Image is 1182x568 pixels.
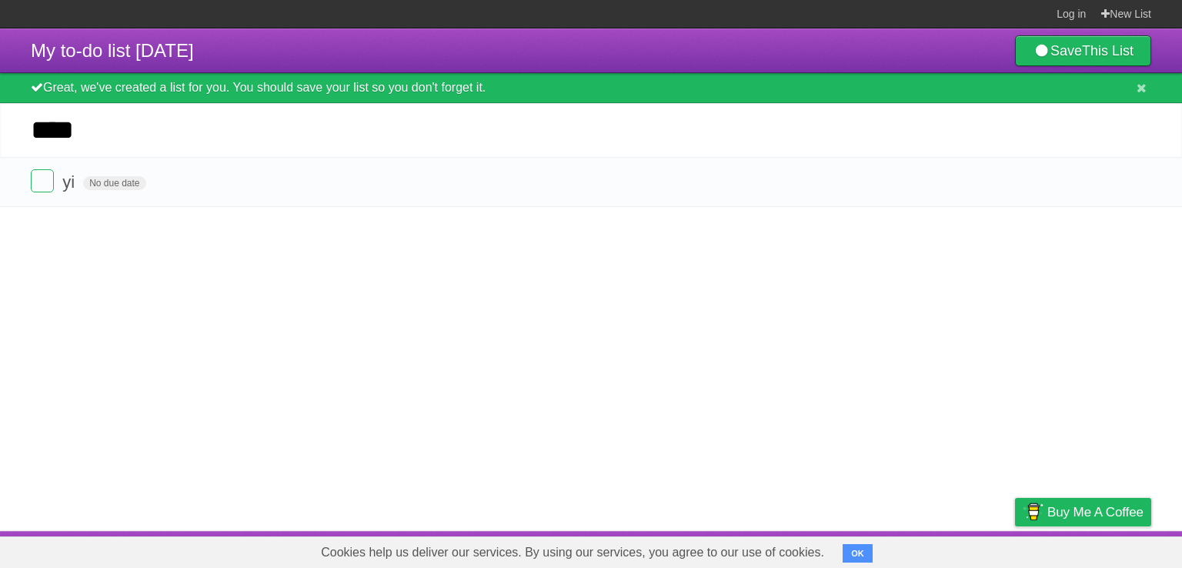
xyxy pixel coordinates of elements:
[1054,535,1151,564] a: Suggest a feature
[306,537,840,568] span: Cookies help us deliver our services. By using our services, you agree to our use of cookies.
[1015,35,1151,66] a: SaveThis List
[1082,43,1134,58] b: This List
[810,535,843,564] a: About
[1023,499,1043,525] img: Buy me a coffee
[943,535,977,564] a: Terms
[1047,499,1144,526] span: Buy me a coffee
[861,535,923,564] a: Developers
[843,544,873,563] button: OK
[83,176,145,190] span: No due date
[995,535,1035,564] a: Privacy
[31,40,194,61] span: My to-do list [DATE]
[31,169,54,192] label: Done
[62,172,78,192] span: yi
[1015,498,1151,526] a: Buy me a coffee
